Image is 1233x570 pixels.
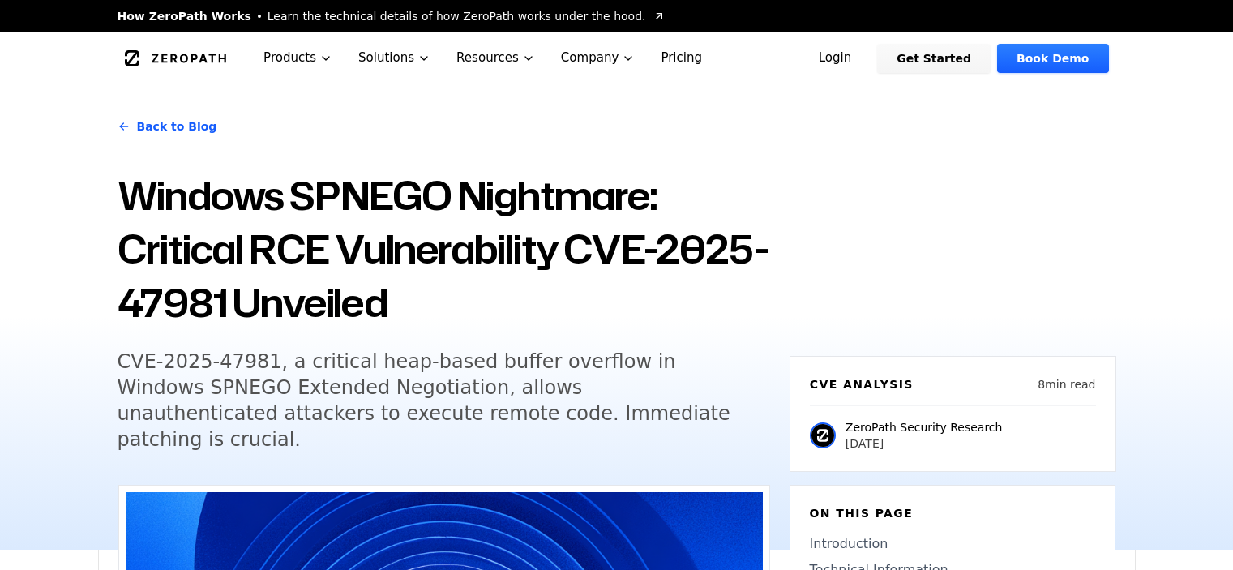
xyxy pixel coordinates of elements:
[810,505,1095,521] h6: On this page
[118,104,217,149] a: Back to Blog
[268,8,646,24] span: Learn the technical details of how ZeroPath works under the hood.
[1038,376,1095,392] p: 8 min read
[810,376,914,392] h6: CVE Analysis
[250,32,345,84] button: Products
[846,435,1003,452] p: [DATE]
[810,422,836,448] img: ZeroPath Security Research
[997,44,1108,73] a: Book Demo
[98,32,1136,84] nav: Global
[648,32,715,84] a: Pricing
[799,44,871,73] a: Login
[810,534,1095,554] a: Introduction
[877,44,991,73] a: Get Started
[443,32,548,84] button: Resources
[118,169,770,329] h1: Windows SPNEGO Nightmare: Critical RCE Vulnerability CVE-2025-47981 Unveiled
[345,32,443,84] button: Solutions
[118,8,666,24] a: How ZeroPath WorksLearn the technical details of how ZeroPath works under the hood.
[118,349,740,452] h5: CVE-2025-47981, a critical heap-based buffer overflow in Windows SPNEGO Extended Negotiation, all...
[118,8,251,24] span: How ZeroPath Works
[548,32,649,84] button: Company
[846,419,1003,435] p: ZeroPath Security Research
